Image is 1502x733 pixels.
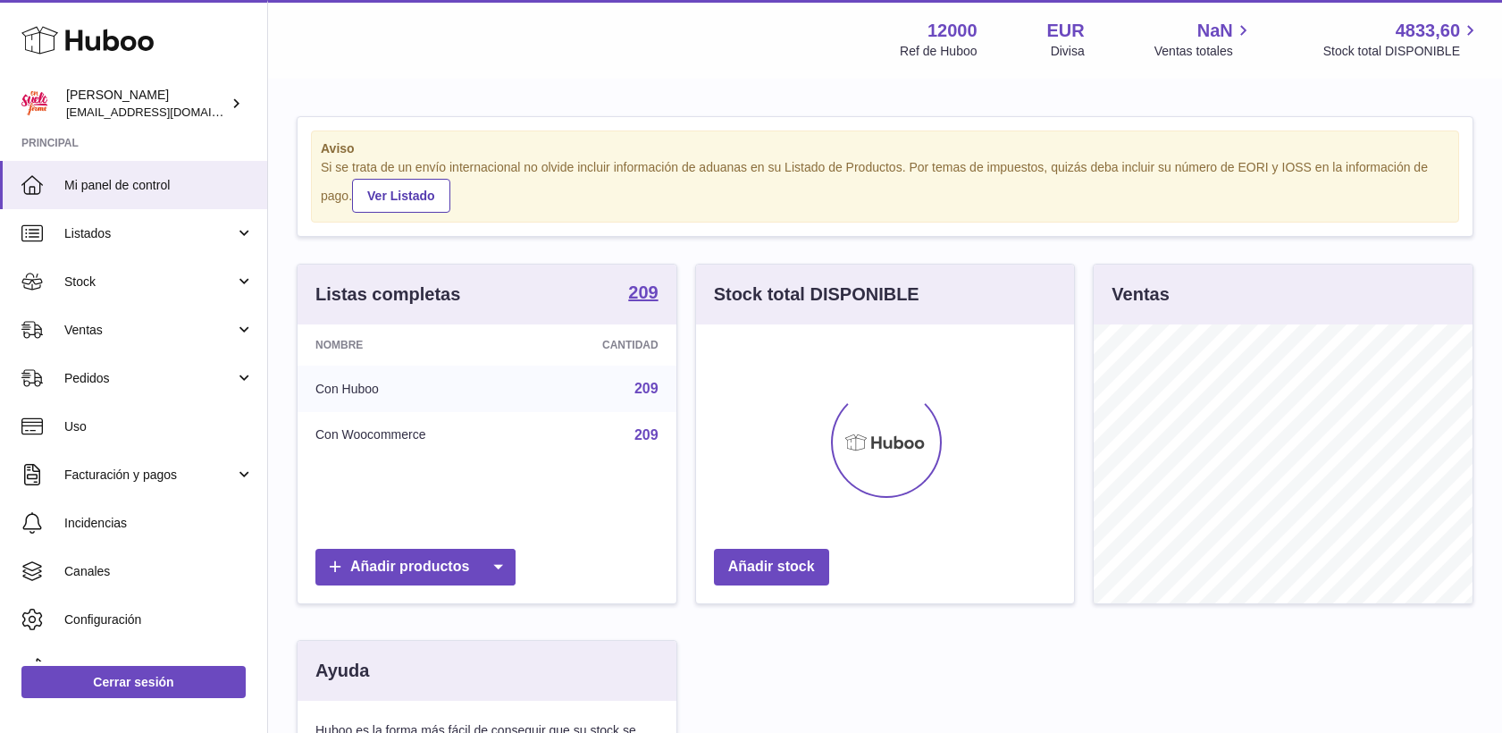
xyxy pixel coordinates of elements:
h3: Stock total DISPONIBLE [714,282,919,307]
span: NaN [1197,19,1233,43]
div: Ref de Huboo [900,43,977,60]
span: Mi panel de control [64,177,254,194]
div: Divisa [1051,43,1085,60]
a: NaN Ventas totales [1154,19,1254,60]
span: Stock [64,274,235,291]
strong: 209 [628,283,658,301]
span: Stock total DISPONIBLE [1323,43,1481,60]
th: Nombre [298,324,530,366]
a: Ver Listado [352,179,449,213]
a: 209 [634,427,659,442]
div: [PERSON_NAME] [66,87,227,121]
a: Cerrar sesión [21,666,246,698]
span: Canales [64,563,254,580]
td: Con Woocommerce [298,412,530,459]
span: Facturación y pagos [64,467,235,484]
a: Añadir productos [315,549,516,586]
span: Uso [64,418,254,435]
img: mar@ensuelofirme.com [21,90,48,117]
strong: EUR [1047,19,1085,43]
span: Configuración [64,611,254,628]
h3: Listas completas [315,282,460,307]
span: Incidencias [64,515,254,532]
a: 209 [628,283,658,305]
span: Devoluciones [64,660,254,677]
a: 4833,60 Stock total DISPONIBLE [1323,19,1481,60]
strong: Aviso [321,140,1449,157]
a: Añadir stock [714,549,829,586]
span: [EMAIL_ADDRESS][DOMAIN_NAME] [66,105,263,119]
h3: Ventas [1112,282,1169,307]
h3: Ayuda [315,659,369,683]
span: 4833,60 [1396,19,1460,43]
span: Ventas totales [1154,43,1254,60]
a: 209 [634,381,659,396]
div: Si se trata de un envío internacional no olvide incluir información de aduanas en su Listado de P... [321,159,1449,213]
span: Ventas [64,322,235,339]
span: Pedidos [64,370,235,387]
strong: 12000 [927,19,978,43]
td: Con Huboo [298,366,530,412]
span: Listados [64,225,235,242]
th: Cantidad [530,324,675,366]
